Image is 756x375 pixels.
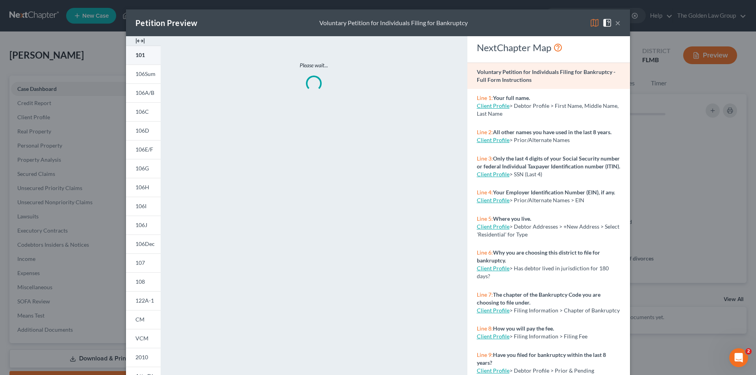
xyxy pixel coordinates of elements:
strong: All other names you have used in the last 8 years. [493,129,611,135]
a: Client Profile [477,102,510,109]
iframe: Intercom live chat [729,348,748,367]
a: Client Profile [477,171,510,177]
div: Voluntary Petition for Individuals Filing for Bankruptcy [319,18,468,28]
span: 108 [135,278,145,285]
span: 106Sum [135,70,156,77]
span: 122A-1 [135,297,154,304]
span: Line 9: [477,351,493,358]
a: Client Profile [477,223,510,230]
a: 106E/F [126,140,161,159]
p: Please wait... [194,61,434,69]
a: Client Profile [477,265,510,272]
span: 101 [135,52,145,58]
strong: Where you live. [493,215,531,222]
img: expand-e0f6d898513216a626fdd78e52531dac95497ffd26381d4c15ee2fc46db09dca.svg [135,36,145,46]
button: × [615,18,621,28]
span: 106A/B [135,89,154,96]
span: 106H [135,184,149,190]
a: VCM [126,329,161,348]
a: 106Sum [126,65,161,83]
span: 106I [135,203,146,209]
span: > Prior/Alternate Names > EIN [510,197,584,203]
span: > Prior/Alternate Names [510,137,570,143]
img: map-eea8200ae884c6f1103ae1953ef3d486a96c86aabb227e865a55264e3737af1f.svg [590,18,599,28]
span: VCM [135,335,148,342]
span: CM [135,316,145,323]
span: > Has debtor lived in jurisdiction for 180 days? [477,265,609,279]
span: 2 [745,348,752,355]
div: NextChapter Map [477,41,621,54]
span: Line 7: [477,291,493,298]
a: 106J [126,216,161,235]
strong: Your full name. [493,94,530,101]
a: 122A-1 [126,291,161,310]
span: > Filing Information > Filing Fee [510,333,587,340]
strong: Only the last 4 digits of your Social Security number or federal Individual Taxpayer Identificati... [477,155,620,170]
a: 106G [126,159,161,178]
a: 106A/B [126,83,161,102]
a: 106C [126,102,161,121]
strong: Why you are choosing this district to file for bankruptcy. [477,249,600,264]
strong: Voluntary Petition for Individuals Filing for Bankruptcy - Full Form Instructions [477,68,615,83]
span: > SSN (Last 4) [510,171,542,177]
span: 106C [135,108,149,115]
a: 106D [126,121,161,140]
span: 106J [135,222,147,228]
strong: Have you filed for bankruptcy within the last 8 years? [477,351,606,366]
a: 101 [126,46,161,65]
span: > Debtor Addresses > +New Address > Select 'Residential' for Type [477,223,619,238]
span: > Debtor Profile > First Name, Middle Name, Last Name [477,102,619,117]
a: Client Profile [477,137,510,143]
span: 106G [135,165,149,172]
a: CM [126,310,161,329]
strong: Your Employer Identification Number (EIN), if any. [493,189,615,196]
a: 2010 [126,348,161,367]
span: Line 8: [477,325,493,332]
span: > Filing Information > Chapter of Bankruptcy [510,307,620,314]
a: 106I [126,197,161,216]
a: Client Profile [477,333,510,340]
div: Petition Preview [135,17,197,28]
span: Line 6: [477,249,493,256]
a: 107 [126,253,161,272]
strong: How you will pay the fee. [493,325,554,332]
span: 106D [135,127,149,134]
a: 106Dec [126,235,161,253]
a: Client Profile [477,197,510,203]
span: Line 4: [477,189,493,196]
span: 106E/F [135,146,153,153]
span: 107 [135,259,145,266]
a: 106H [126,178,161,197]
img: help-close-5ba153eb36485ed6c1ea00a893f15db1cb9b99d6cae46e1a8edb6c62d00a1a76.svg [602,18,612,28]
span: Line 5: [477,215,493,222]
strong: The chapter of the Bankruptcy Code you are choosing to file under. [477,291,600,306]
a: Client Profile [477,367,510,374]
span: 106Dec [135,240,155,247]
a: 108 [126,272,161,291]
span: Line 1: [477,94,493,101]
a: Client Profile [477,307,510,314]
span: Line 2: [477,129,493,135]
span: 2010 [135,354,148,360]
span: Line 3: [477,155,493,162]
